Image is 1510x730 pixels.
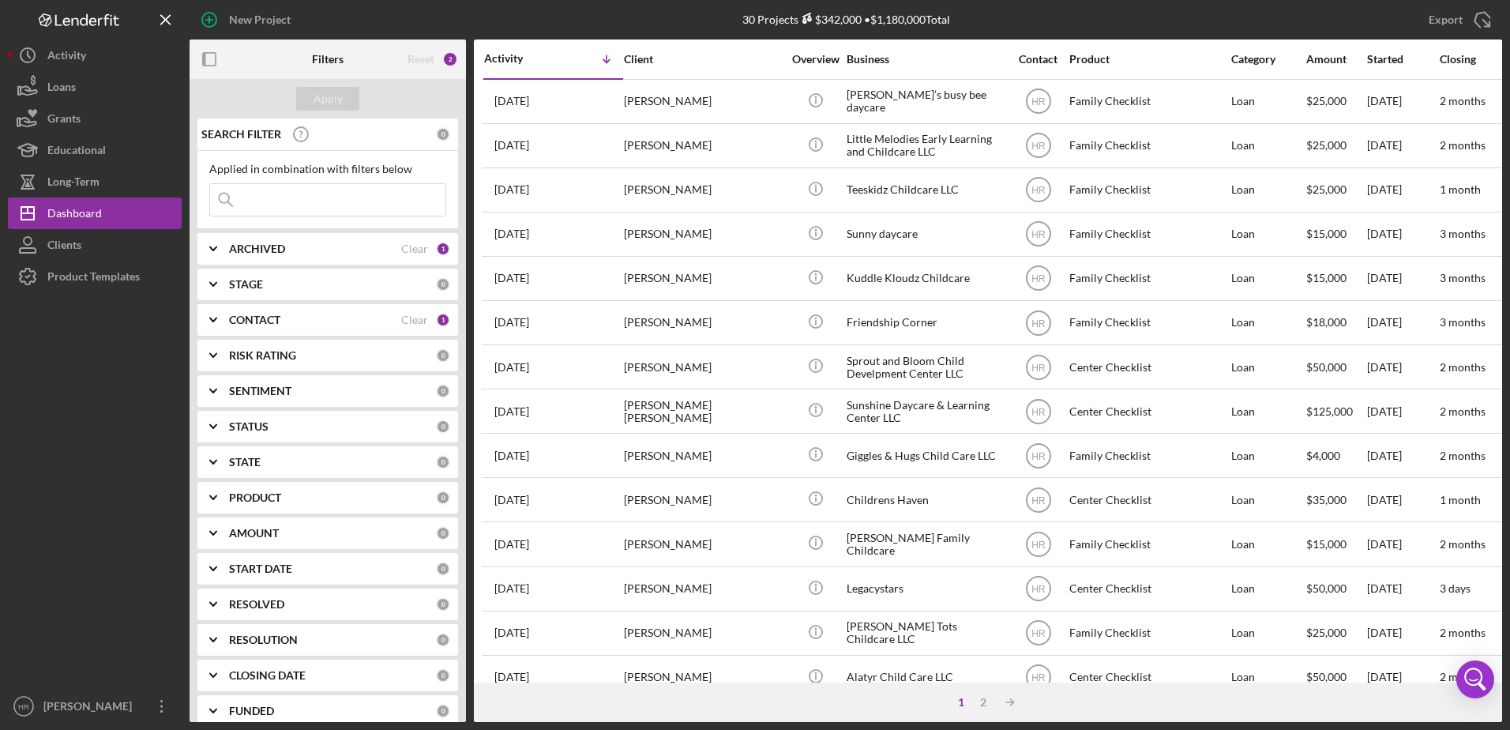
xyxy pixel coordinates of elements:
text: HR [1031,318,1046,329]
button: Educational [8,134,182,166]
div: Loan [1231,390,1305,432]
div: [DATE] [1367,81,1438,122]
div: 0 [436,348,450,363]
div: Loan [1231,125,1305,167]
div: Clients [47,229,81,265]
button: Apply [296,87,359,111]
div: Started [1367,53,1438,66]
div: [DATE] [1367,523,1438,565]
div: Activity [47,40,86,75]
div: [PERSON_NAME] [624,258,782,299]
div: Family Checklist [1069,302,1227,344]
b: AMOUNT [229,527,279,540]
div: Center Checklist [1069,390,1227,432]
b: RISK RATING [229,349,296,362]
div: [PERSON_NAME]’s busy bee daycare [847,81,1005,122]
time: 2025-08-13 21:30 [494,627,529,639]
span: $50,000 [1306,670,1347,683]
div: 0 [436,704,450,718]
div: Loan [1231,302,1305,344]
div: Amount [1306,53,1365,66]
div: Loan [1231,81,1305,122]
div: 2 [442,51,458,67]
span: $25,000 [1306,94,1347,107]
div: Activity [484,52,554,65]
div: [DATE] [1367,612,1438,654]
div: Family Checklist [1069,258,1227,299]
div: [PERSON_NAME] [39,690,142,726]
div: Clear [401,243,428,255]
div: [PERSON_NAME] Tots Childcare LLC [847,612,1005,654]
time: 2025-08-19 18:30 [494,405,529,418]
time: 2025-08-14 21:25 [494,538,529,551]
div: Category [1231,53,1305,66]
div: [PERSON_NAME] [624,657,782,698]
b: RESOLUTION [229,634,298,646]
div: [PERSON_NAME] Family Childcare [847,523,1005,565]
div: Center Checklist [1069,568,1227,610]
div: Family Checklist [1069,213,1227,255]
div: Business [847,53,1005,66]
div: Overview [786,53,845,66]
div: 0 [436,455,450,469]
div: 0 [436,668,450,683]
b: Filters [312,53,344,66]
b: FUNDED [229,705,274,717]
div: New Project [229,4,291,36]
div: Contact [1009,53,1068,66]
div: 0 [436,277,450,292]
div: [PERSON_NAME] [624,435,782,476]
div: Family Checklist [1069,81,1227,122]
time: 1 month [1440,182,1481,196]
div: Family Checklist [1069,435,1227,476]
div: [DATE] [1367,568,1438,610]
div: Friendship Corner [847,302,1005,344]
div: [DATE] [1367,479,1438,521]
div: Applied in combination with filters below [209,163,446,175]
text: HR [1031,584,1046,595]
div: $342,000 [798,13,862,26]
span: $15,000 [1306,537,1347,551]
div: [DATE] [1367,346,1438,388]
text: HR [1031,141,1046,152]
button: Long-Term [8,166,182,198]
div: Export [1429,4,1463,36]
div: [PERSON_NAME] [624,302,782,344]
span: $15,000 [1306,227,1347,240]
div: Sunshine Daycare & Learning Center LLC [847,390,1005,432]
text: HR [1031,273,1046,284]
a: Activity [8,40,182,71]
button: New Project [190,4,306,36]
b: PRODUCT [229,491,281,504]
span: $25,000 [1306,138,1347,152]
div: 0 [436,491,450,505]
b: SENTIMENT [229,385,291,397]
text: HR [1031,540,1046,551]
div: 0 [436,420,450,434]
div: Giggles & Hugs Child Care LLC [847,435,1005,476]
time: 2 months [1440,449,1486,462]
div: Teeskidz Childcare LLC [847,169,1005,211]
div: [PERSON_NAME] [624,81,782,122]
div: Grants [47,103,81,138]
div: 1 [436,313,450,327]
div: 0 [436,562,450,576]
time: 2 months [1440,626,1486,639]
span: $25,000 [1306,626,1347,639]
div: [DATE] [1367,213,1438,255]
div: Loan [1231,169,1305,211]
div: [PERSON_NAME] [624,346,782,388]
div: Sprout and Bloom Child Develpment Center LLC [847,346,1005,388]
b: SEARCH FILTER [201,128,281,141]
time: 2 months [1440,138,1486,152]
div: Loan [1231,213,1305,255]
time: 3 days [1440,581,1471,595]
div: Product Templates [47,261,140,296]
button: Grants [8,103,182,134]
b: START DATE [229,563,292,575]
span: $25,000 [1306,182,1347,196]
div: 0 [436,597,450,611]
a: Clients [8,229,182,261]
